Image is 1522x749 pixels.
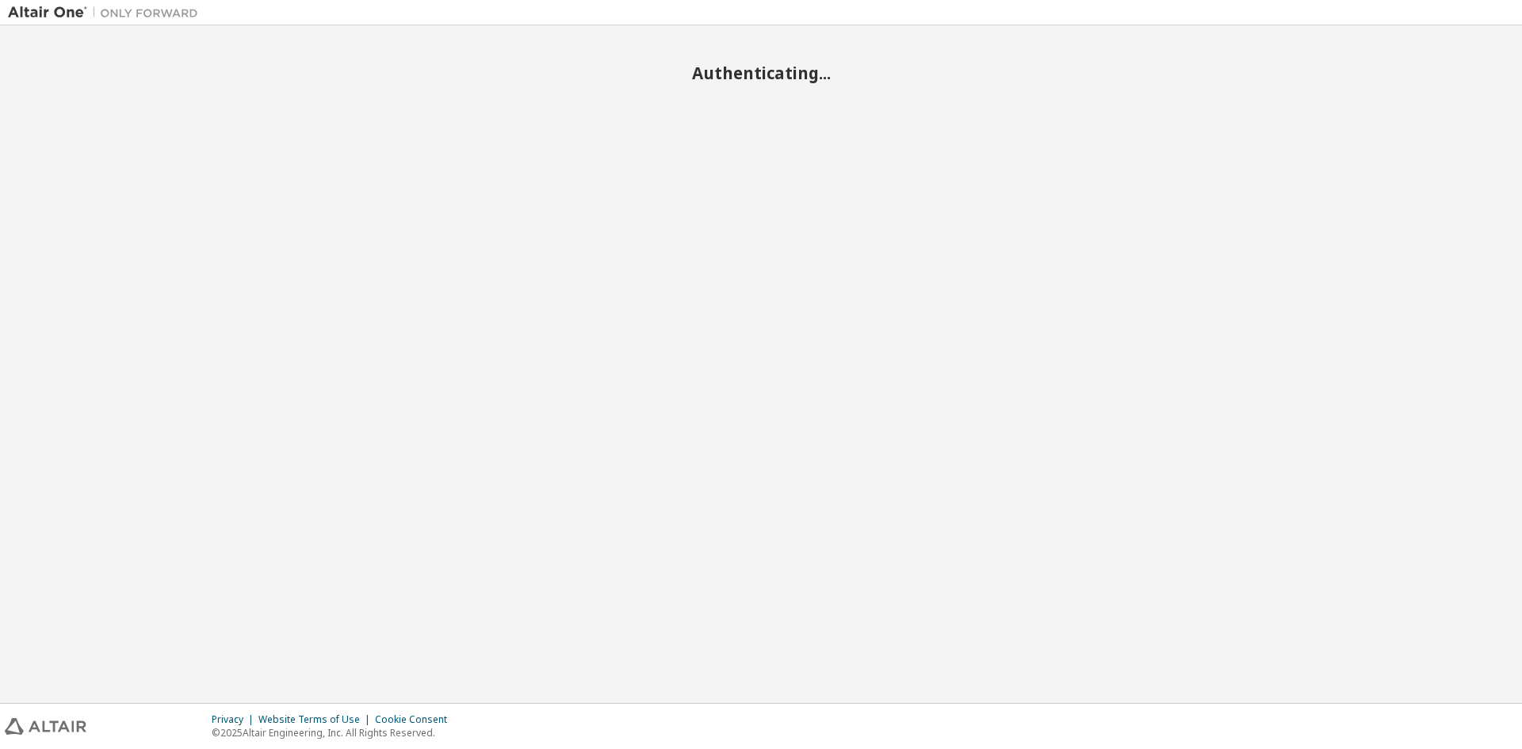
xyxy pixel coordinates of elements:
[212,726,457,739] p: © 2025 Altair Engineering, Inc. All Rights Reserved.
[5,718,86,735] img: altair_logo.svg
[212,713,258,726] div: Privacy
[375,713,457,726] div: Cookie Consent
[258,713,375,726] div: Website Terms of Use
[8,5,206,21] img: Altair One
[8,63,1514,83] h2: Authenticating...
